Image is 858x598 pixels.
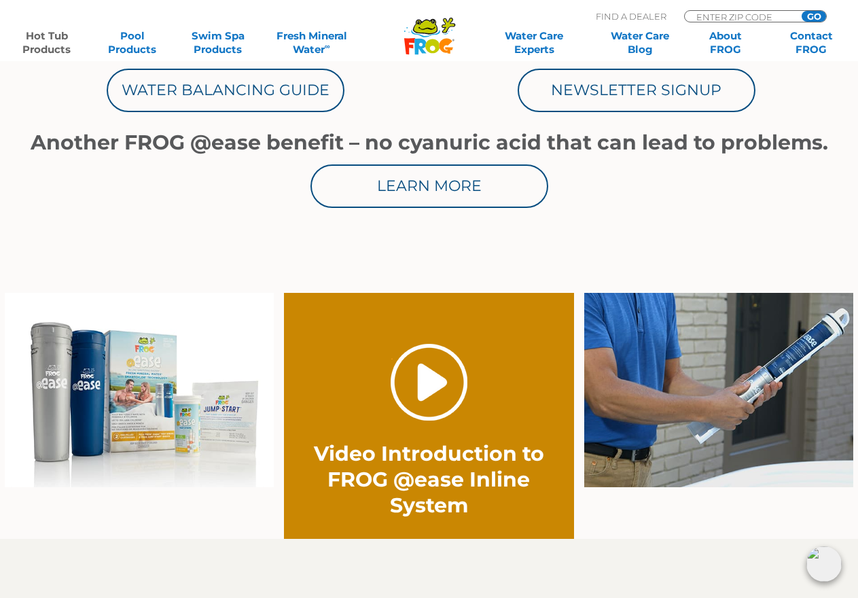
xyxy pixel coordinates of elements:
[22,131,837,154] h1: Another FROG @ease benefit – no cyanuric acid that can lead to problems.
[99,29,166,56] a: PoolProducts
[5,293,274,487] img: inline family
[607,29,674,56] a: Water CareBlog
[310,164,548,208] a: Learn More
[107,69,344,112] a: Water Balancing Guide
[270,29,353,56] a: Fresh MineralWater∞
[802,11,826,22] input: GO
[14,29,80,56] a: Hot TubProducts
[518,69,755,112] a: Newsletter Signup
[778,29,844,56] a: ContactFROG
[584,293,854,487] img: inline-holder
[313,441,545,518] h2: Video Introduction to FROG @ease Inline System
[391,344,467,421] a: Play Video
[185,29,251,56] a: Swim SpaProducts
[806,546,842,582] img: openIcon
[480,29,588,56] a: Water CareExperts
[692,29,759,56] a: AboutFROG
[325,41,330,51] sup: ∞
[596,10,666,22] p: Find A Dealer
[695,11,787,22] input: Zip Code Form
